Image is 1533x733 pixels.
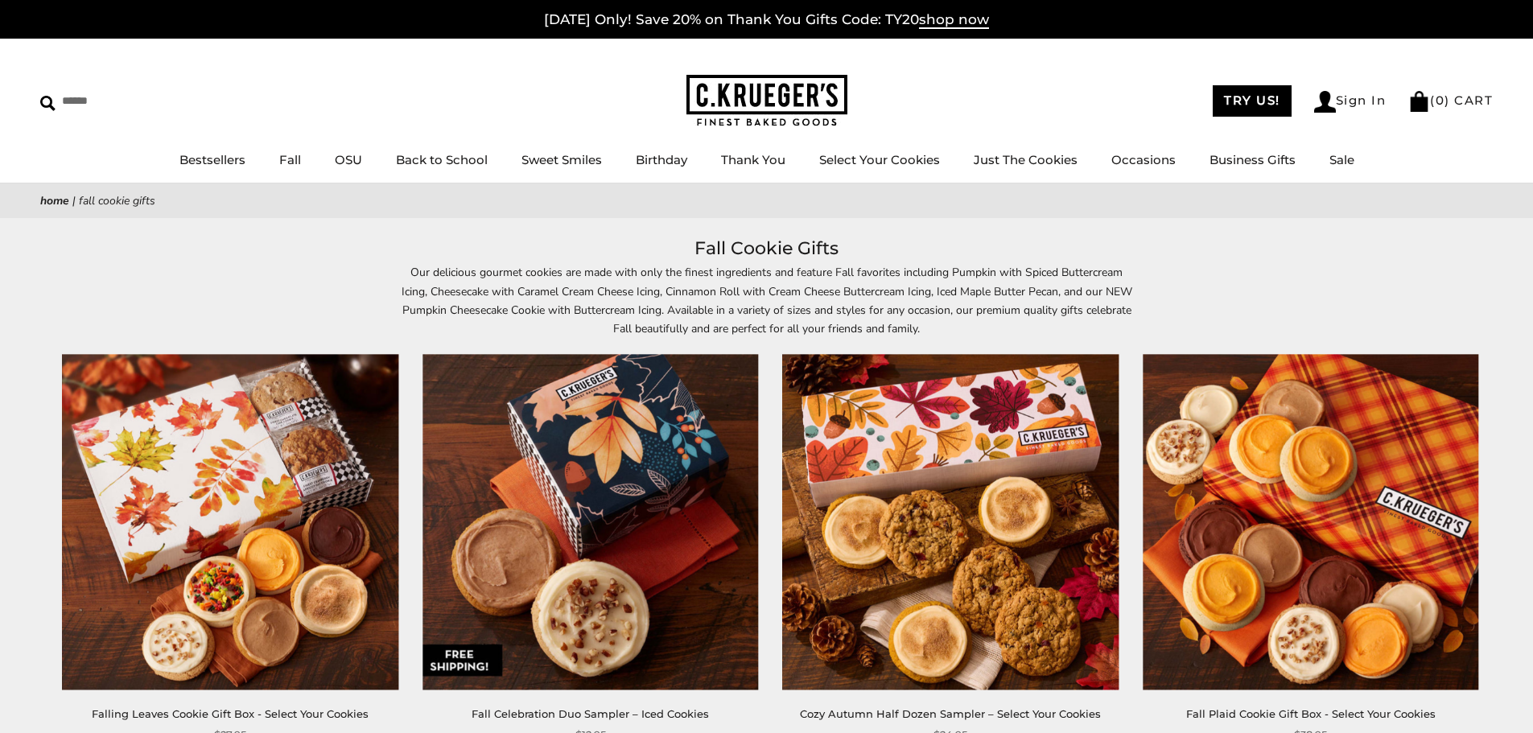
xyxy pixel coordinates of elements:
[1143,354,1478,690] img: Fall Plaid Cookie Gift Box - Select Your Cookies
[1408,91,1430,112] img: Bag
[72,193,76,208] span: |
[1213,85,1292,117] a: TRY US!
[472,707,709,720] a: Fall Celebration Duo Sampler – Iced Cookies
[92,707,369,720] a: Falling Leaves Cookie Gift Box - Select Your Cookies
[64,234,1469,263] h1: Fall Cookie Gifts
[783,354,1119,690] img: Cozy Autumn Half Dozen Sampler – Select Your Cookies
[1186,707,1436,720] a: Fall Plaid Cookie Gift Box - Select Your Cookies
[40,191,1493,210] nav: breadcrumbs
[40,193,69,208] a: Home
[279,152,301,167] a: Fall
[819,152,940,167] a: Select Your Cookies
[686,75,847,127] img: C.KRUEGER'S
[1314,91,1336,113] img: Account
[800,707,1101,720] a: Cozy Autumn Half Dozen Sampler – Select Your Cookies
[422,354,758,690] img: Fall Celebration Duo Sampler – Iced Cookies
[40,96,56,111] img: Search
[1111,152,1176,167] a: Occasions
[544,11,989,29] a: [DATE] Only! Save 20% on Thank You Gifts Code: TY20shop now
[63,354,398,690] img: Falling Leaves Cookie Gift Box - Select Your Cookies
[919,11,989,29] span: shop now
[1329,152,1354,167] a: Sale
[179,152,245,167] a: Bestsellers
[636,152,687,167] a: Birthday
[79,193,155,208] span: Fall Cookie Gifts
[1436,93,1445,108] span: 0
[1210,152,1296,167] a: Business Gifts
[402,265,1132,336] span: Our delicious gourmet cookies are made with only the finest ingredients and feature Fall favorite...
[396,152,488,167] a: Back to School
[974,152,1078,167] a: Just The Cookies
[721,152,785,167] a: Thank You
[521,152,602,167] a: Sweet Smiles
[40,89,232,113] input: Search
[1408,93,1493,108] a: (0) CART
[335,152,362,167] a: OSU
[1314,91,1387,113] a: Sign In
